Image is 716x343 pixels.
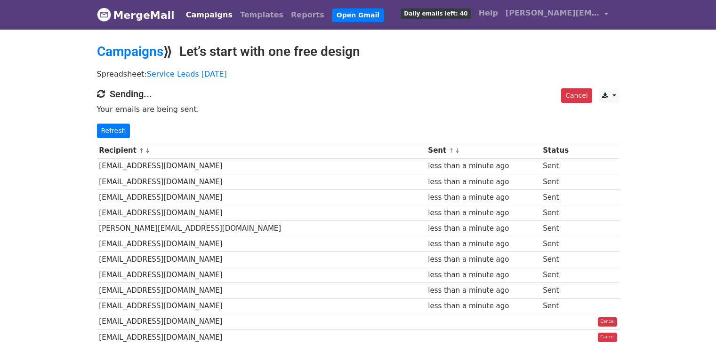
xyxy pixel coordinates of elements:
[428,254,538,265] div: less than a minute ago
[428,239,538,249] div: less than a minute ago
[540,298,581,314] td: Sent
[428,270,538,281] div: less than a minute ago
[540,221,581,236] td: Sent
[97,314,426,329] td: [EMAIL_ADDRESS][DOMAIN_NAME]
[97,174,426,189] td: [EMAIL_ADDRESS][DOMAIN_NAME]
[182,6,236,24] a: Campaigns
[97,236,426,252] td: [EMAIL_ADDRESS][DOMAIN_NAME]
[540,283,581,298] td: Sent
[540,189,581,205] td: Sent
[561,88,592,103] a: Cancel
[97,252,426,267] td: [EMAIL_ADDRESS][DOMAIN_NAME]
[287,6,328,24] a: Reports
[428,177,538,187] div: less than a minute ago
[428,161,538,171] div: less than a minute ago
[455,147,460,154] a: ↓
[97,221,426,236] td: [PERSON_NAME][EMAIL_ADDRESS][DOMAIN_NAME]
[332,8,384,22] a: Open Gmail
[97,44,619,60] h2: ⟫ Let’s start with one free design
[540,174,581,189] td: Sent
[97,69,619,79] p: Spreadsheet:
[428,192,538,203] div: less than a minute ago
[147,70,227,78] a: Service Leads [DATE]
[428,208,538,218] div: less than a minute ago
[540,252,581,267] td: Sent
[97,88,619,100] h4: Sending...
[401,8,471,19] span: Daily emails left: 40
[97,189,426,205] td: [EMAIL_ADDRESS][DOMAIN_NAME]
[97,8,111,22] img: MergeMail logo
[97,283,426,298] td: [EMAIL_ADDRESS][DOMAIN_NAME]
[97,205,426,220] td: [EMAIL_ADDRESS][DOMAIN_NAME]
[97,104,619,114] p: Your emails are being sent.
[97,298,426,314] td: [EMAIL_ADDRESS][DOMAIN_NAME]
[506,8,600,19] span: [PERSON_NAME][EMAIL_ADDRESS][DOMAIN_NAME]
[97,5,175,25] a: MergeMail
[426,143,541,158] th: Sent
[540,267,581,283] td: Sent
[449,147,454,154] a: ↑
[502,4,612,26] a: [PERSON_NAME][EMAIL_ADDRESS][DOMAIN_NAME]
[97,124,130,138] a: Refresh
[540,205,581,220] td: Sent
[428,223,538,234] div: less than a minute ago
[475,4,502,23] a: Help
[598,333,617,342] a: Cancel
[540,158,581,174] td: Sent
[97,158,426,174] td: [EMAIL_ADDRESS][DOMAIN_NAME]
[598,317,617,327] a: Cancel
[97,44,163,59] a: Campaigns
[397,4,475,23] a: Daily emails left: 40
[236,6,287,24] a: Templates
[145,147,150,154] a: ↓
[540,143,581,158] th: Status
[139,147,144,154] a: ↑
[97,143,426,158] th: Recipient
[97,267,426,283] td: [EMAIL_ADDRESS][DOMAIN_NAME]
[540,236,581,252] td: Sent
[428,285,538,296] div: less than a minute ago
[428,301,538,312] div: less than a minute ago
